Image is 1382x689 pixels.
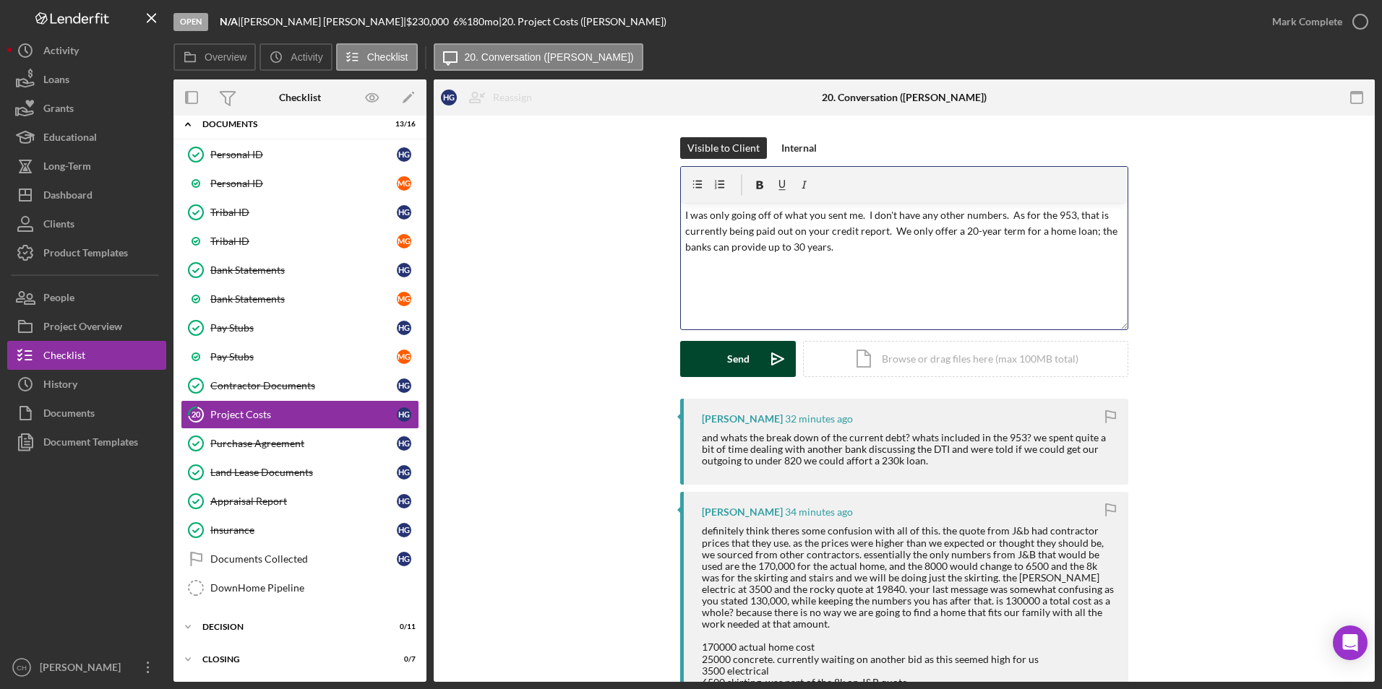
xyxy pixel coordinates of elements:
div: | 20. Project Costs ([PERSON_NAME]) [499,16,666,27]
div: DownHome Pipeline [210,582,419,594]
button: Mark Complete [1258,7,1375,36]
div: Documents [43,399,95,431]
button: Visible to Client [680,137,767,159]
div: 0 / 11 [390,623,416,631]
p: I was only going off of what you sent me. I don't have any other numbers. As for the 953, that is... [685,207,1124,256]
div: [PERSON_NAME] [36,653,130,685]
div: H G [397,378,411,393]
div: [PERSON_NAME] [PERSON_NAME] | [241,16,406,27]
div: Bank Statements [210,264,397,276]
div: Product Templates [43,238,128,271]
button: Overview [173,43,256,71]
div: Checklist [279,92,321,103]
div: H G [397,263,411,277]
div: H G [397,494,411,508]
time: 2025-09-11 21:01 [785,413,853,425]
button: Project Overview [7,312,166,341]
div: Checklist [43,341,85,373]
div: H G [441,90,457,105]
div: Purchase Agreement [210,438,397,449]
label: Activity [291,51,322,63]
div: Bank Statements [210,293,397,305]
div: Mark Complete [1272,7,1342,36]
div: H G [397,523,411,537]
div: Land Lease Documents [210,467,397,478]
div: Documents [202,120,379,129]
div: Loans [43,65,69,97]
button: Dashboard [7,181,166,209]
div: Activity [43,36,79,69]
button: Documents [7,399,166,428]
a: Pay StubsMG [181,342,419,371]
div: H G [397,321,411,335]
div: 0 / 7 [390,655,416,664]
div: H G [397,147,411,162]
button: Educational [7,123,166,152]
div: People [43,283,74,316]
div: $230,000 [406,16,453,27]
div: Send [727,341,750,377]
div: Insurance [210,524,397,536]
button: Activity [259,43,332,71]
button: People [7,283,166,312]
a: Purchase AgreementHG [181,429,419,458]
a: InsuranceHG [181,516,419,545]
div: Documents Collected [210,553,397,565]
div: 180 mo [467,16,499,27]
div: Open Intercom Messenger [1333,625,1368,660]
button: Grants [7,94,166,123]
tspan: 20 [192,409,201,419]
a: Bank StatementsHG [181,256,419,285]
div: H G [397,465,411,480]
div: [PERSON_NAME] [702,506,783,518]
time: 2025-09-11 20:59 [785,506,853,518]
div: Open [173,13,208,31]
div: H G [397,436,411,451]
a: Bank StatementsMG [181,285,419,313]
div: Educational [43,123,97,155]
div: Personal ID [210,149,397,160]
div: H G [397,552,411,566]
button: Checklist [336,43,418,71]
a: Documents CollectedHG [181,545,419,573]
a: Tribal IDHG [181,198,419,227]
div: Project Overview [43,312,122,344]
div: Long-Term [43,152,91,184]
button: 20. Conversation ([PERSON_NAME]) [434,43,643,71]
a: Activity [7,36,166,65]
a: Appraisal ReportHG [181,487,419,516]
div: History [43,370,77,402]
a: Contractor DocumentsHG [181,371,419,400]
div: Internal [781,137,817,159]
a: Tribal IDMG [181,227,419,256]
div: Closing [202,655,379,664]
div: H G [397,407,411,422]
a: DownHome Pipeline [181,573,419,602]
text: CH [17,664,27,672]
div: Dashboard [43,181,93,213]
a: Pay StubsHG [181,313,419,342]
button: Document Templates [7,428,166,456]
div: Tribal ID [210,235,397,247]
div: M G [397,350,411,364]
button: Checklist [7,341,166,370]
button: Long-Term [7,152,166,181]
div: Project Costs [210,409,397,420]
div: H G [397,205,411,220]
b: N/A [220,15,238,27]
button: Loans [7,65,166,94]
div: Grants [43,94,74,126]
label: 20. Conversation ([PERSON_NAME]) [465,51,634,63]
div: [PERSON_NAME] [702,413,783,425]
div: Contractor Documents [210,380,397,391]
div: Document Templates [43,428,138,460]
a: Clients [7,209,166,238]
